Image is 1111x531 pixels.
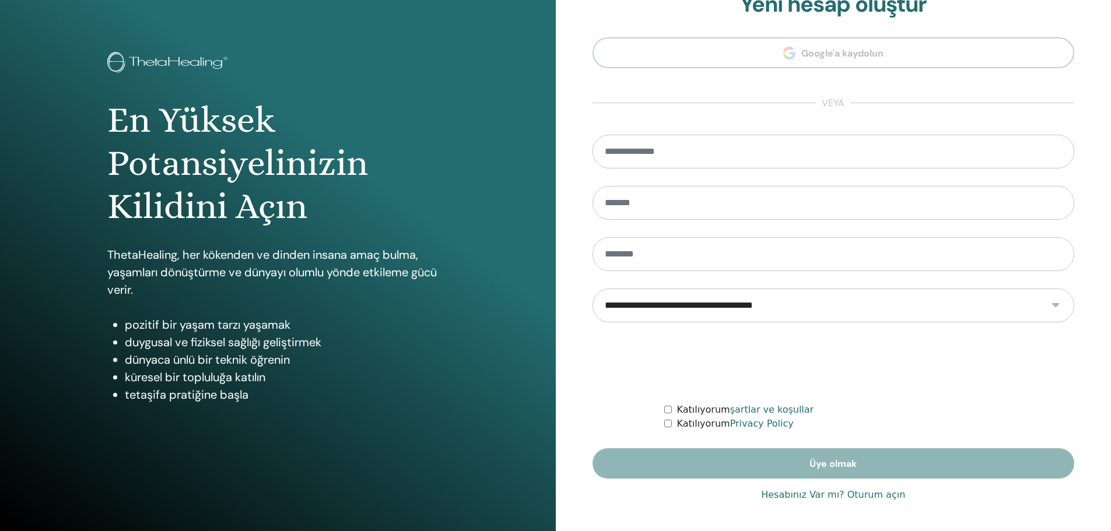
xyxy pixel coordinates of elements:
p: ThetaHealing, her kökenden ve dinden insana amaç bulma, yaşamları dönüştürme ve dünyayı olumlu yö... [107,246,448,298]
li: pozitif bir yaşam tarzı yaşamak [125,316,448,333]
a: şartlar ve koşullar [730,404,814,415]
label: Katılıyorum [677,417,793,431]
li: tetaşifa pratiğine başla [125,386,448,403]
h1: En Yüksek Potansiyelinizin Kilidini Açın [107,99,448,228]
li: duygusal ve fiziksel sağlığı geliştirmek [125,333,448,351]
a: Hesabınız Var mı? Oturum açın [761,488,905,502]
li: dünyaca ünlü bir teknik öğrenin [125,351,448,368]
span: veya [816,96,850,110]
iframe: reCAPTCHA [745,340,922,385]
li: küresel bir topluluğa katılın [125,368,448,386]
label: Katılıyorum [677,403,814,417]
a: Privacy Policy [730,418,794,429]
